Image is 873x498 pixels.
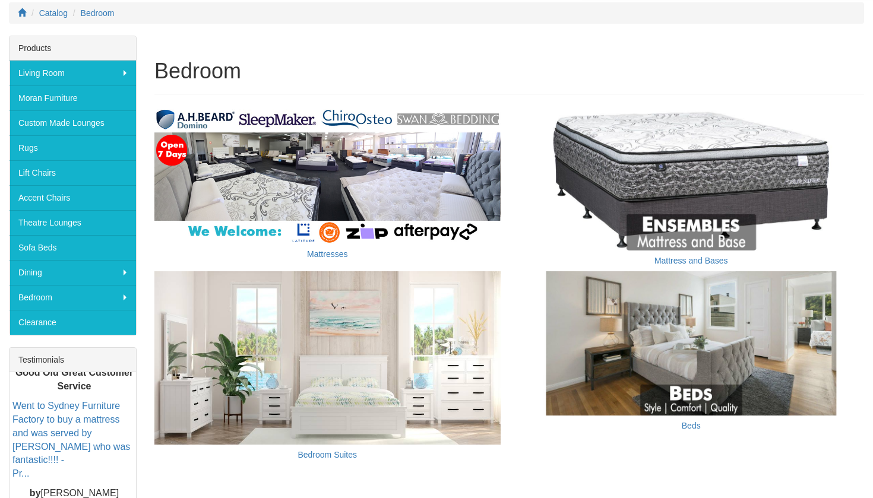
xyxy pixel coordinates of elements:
[10,160,136,185] a: Lift Chairs
[30,488,41,498] b: by
[10,85,136,110] a: Moran Furniture
[10,36,136,61] div: Products
[10,285,136,310] a: Bedroom
[682,421,701,430] a: Beds
[518,271,865,415] img: Beds
[10,110,136,135] a: Custom Made Lounges
[15,368,133,392] b: Good Old Great Customer Service
[154,271,501,444] img: Bedroom Suites
[10,135,136,160] a: Rugs
[39,8,68,18] a: Catalog
[10,235,136,260] a: Sofa Beds
[10,348,136,372] div: Testimonials
[654,256,728,265] a: Mattress and Bases
[154,59,864,83] h1: Bedroom
[298,450,357,459] a: Bedroom Suites
[154,106,501,244] img: Mattresses
[518,106,865,250] img: Mattress and Bases
[81,8,115,18] a: Bedroom
[10,185,136,210] a: Accent Chairs
[10,61,136,85] a: Living Room
[12,401,130,478] a: Went to Sydney Furniture Factory to buy a mattress and was served by [PERSON_NAME] who was fantas...
[10,260,136,285] a: Dining
[10,210,136,235] a: Theatre Lounges
[307,249,347,259] a: Mattresses
[10,310,136,335] a: Clearance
